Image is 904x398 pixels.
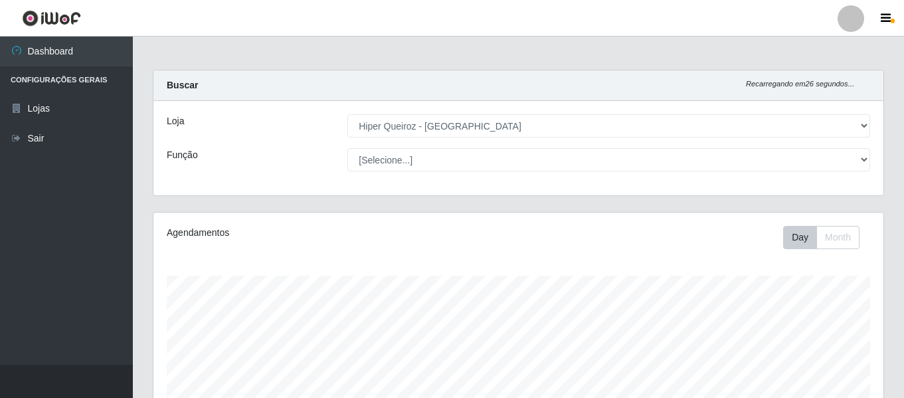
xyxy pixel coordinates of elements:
[783,226,859,249] div: First group
[783,226,817,249] button: Day
[22,10,81,27] img: CoreUI Logo
[746,80,854,88] i: Recarregando em 26 segundos...
[783,226,870,249] div: Toolbar with button groups
[816,226,859,249] button: Month
[167,80,198,90] strong: Buscar
[167,226,448,240] div: Agendamentos
[167,148,198,162] label: Função
[167,114,184,128] label: Loja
